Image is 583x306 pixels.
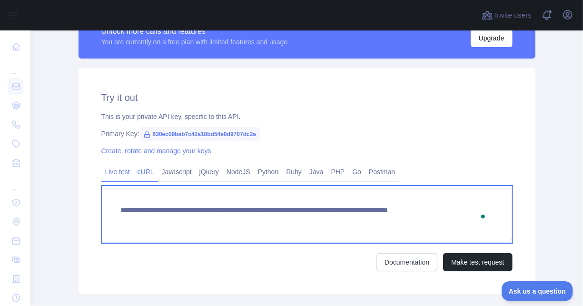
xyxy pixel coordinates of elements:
div: You are currently on a free plan with limited features and usage [101,37,288,47]
a: Javascript [158,164,196,179]
button: Make test request [443,253,512,271]
a: Java [306,164,327,179]
a: Python [254,164,283,179]
div: Unlock more calls and features [101,26,288,37]
textarea: To enrich screen reader interactions, please activate Accessibility in Grammarly extension settings [101,186,513,243]
div: ... [8,173,23,192]
div: ... [8,57,23,76]
span: Invite users [495,10,532,21]
a: Create, rotate and manage your keys [101,147,211,155]
a: NodeJS [223,164,254,179]
a: Postman [365,164,399,179]
span: 630ec09bab7c42a18bd54e0d9707dc2a [139,127,260,141]
a: PHP [327,164,349,179]
button: Upgrade [471,29,513,47]
div: Primary Key: [101,129,513,138]
a: Ruby [282,164,306,179]
a: Go [348,164,365,179]
div: This is your private API key, specific to this API. [101,112,513,121]
button: Invite users [480,8,534,23]
a: Documentation [376,253,437,271]
iframe: Toggle Customer Support [502,281,573,301]
a: cURL [134,164,158,179]
a: jQuery [196,164,223,179]
h2: Try it out [101,91,513,104]
a: Live test [101,164,134,179]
